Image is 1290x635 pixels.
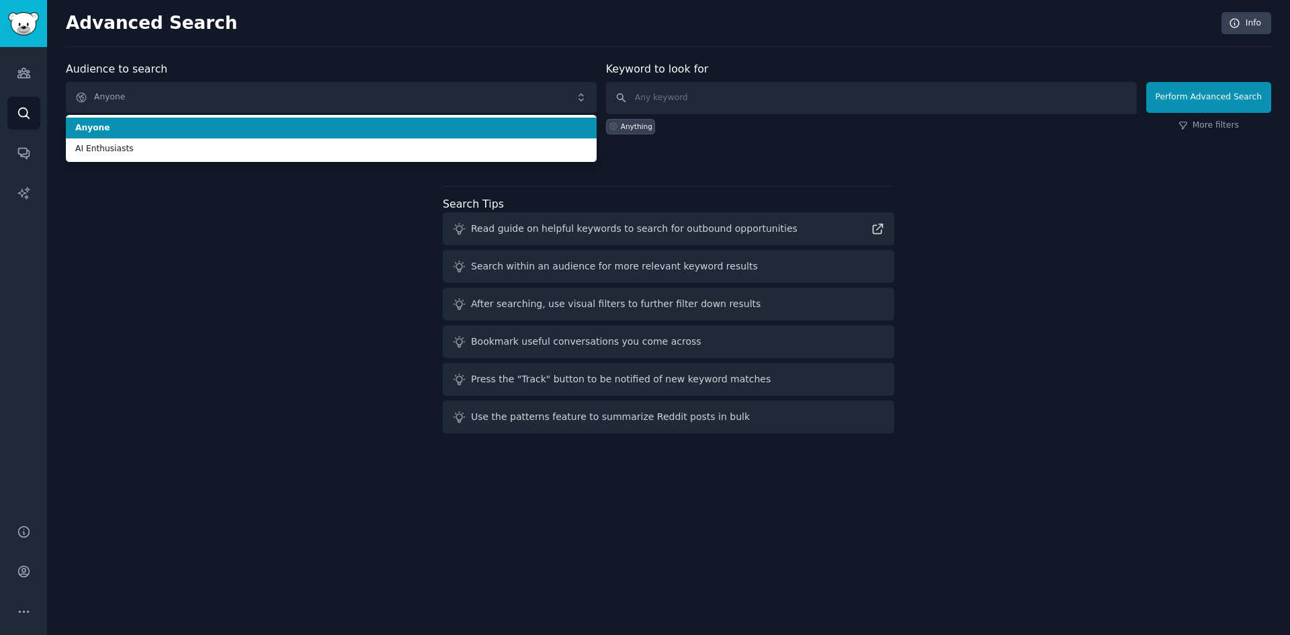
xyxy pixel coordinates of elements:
a: Info [1221,12,1271,35]
input: Any keyword [606,82,1137,114]
label: Audience to search [66,62,167,75]
div: Bookmark useful conversations you come across [471,335,701,349]
button: Anyone [66,82,597,113]
a: More filters [1178,120,1239,132]
ul: Anyone [66,115,597,162]
div: Use the patterns feature to summarize Reddit posts in bulk [471,410,750,424]
button: Perform Advanced Search [1146,82,1271,113]
span: AI Enthusiasts [75,143,587,155]
div: Anything [621,122,652,131]
h2: Advanced Search [66,13,1214,34]
label: Keyword to look for [606,62,709,75]
div: Search within an audience for more relevant keyword results [471,259,758,273]
img: GummySearch logo [8,12,39,36]
span: Anyone [75,122,587,134]
div: Press the "Track" button to be notified of new keyword matches [471,372,771,386]
div: After searching, use visual filters to further filter down results [471,297,761,311]
label: Search Tips [443,198,504,210]
div: Read guide on helpful keywords to search for outbound opportunities [471,222,798,236]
